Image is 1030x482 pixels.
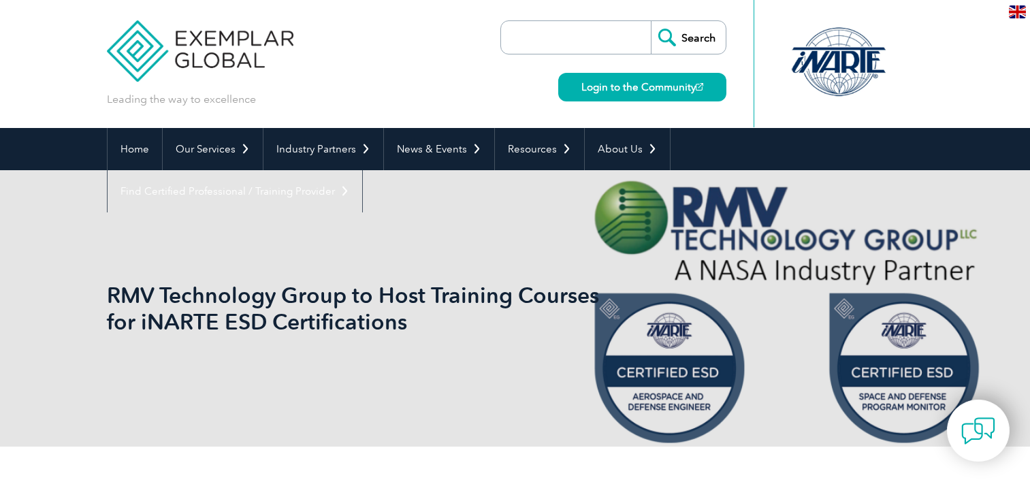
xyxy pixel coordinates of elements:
img: contact-chat.png [961,414,995,448]
a: Our Services [163,128,263,170]
img: open_square.png [696,83,703,91]
a: Resources [495,128,584,170]
a: News & Events [384,128,494,170]
a: Home [108,128,162,170]
a: About Us [585,128,670,170]
a: Industry Partners [263,128,383,170]
img: en [1009,5,1026,18]
h1: RMV Technology Group to Host Training Courses for iNARTE ESD Certifications [107,282,630,335]
input: Search [651,21,726,54]
a: Find Certified Professional / Training Provider [108,170,362,212]
p: Leading the way to excellence [107,92,256,107]
a: Login to the Community [558,73,726,101]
